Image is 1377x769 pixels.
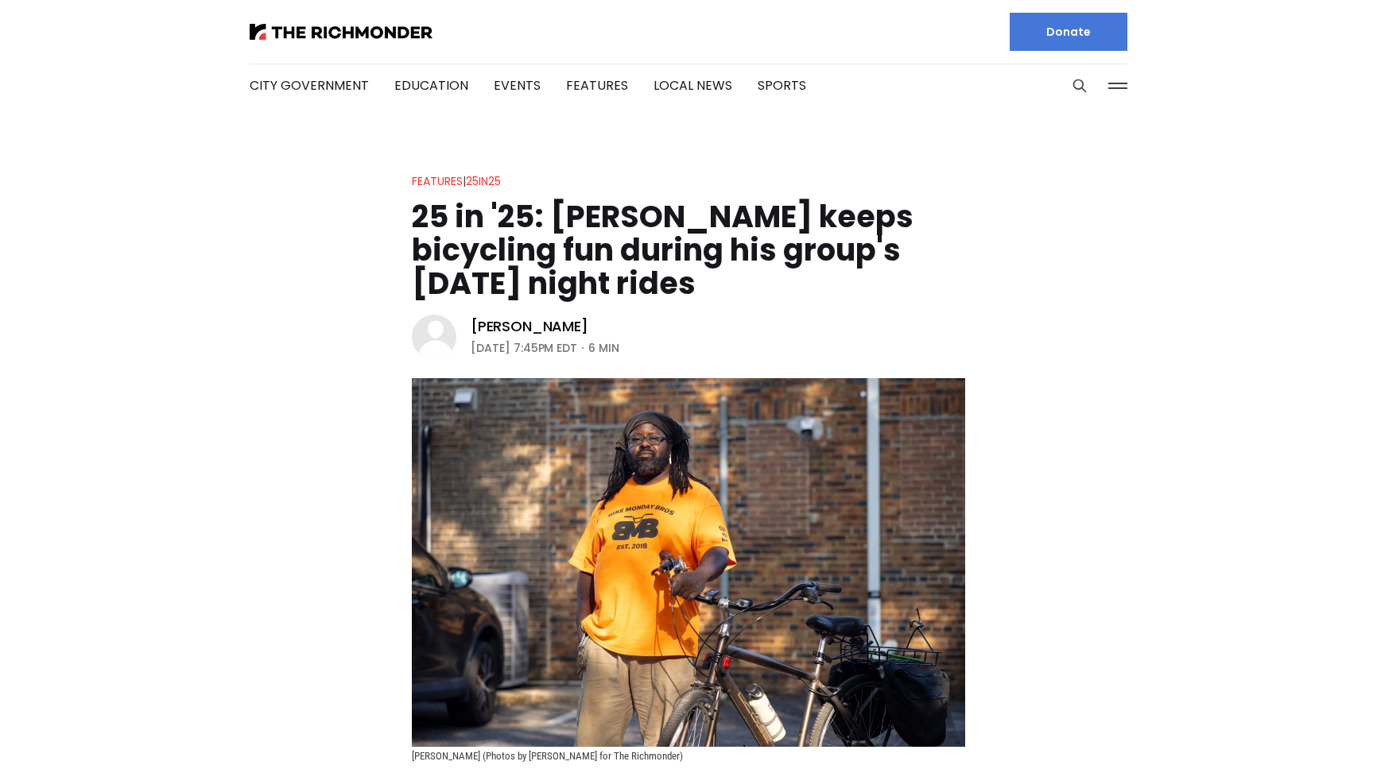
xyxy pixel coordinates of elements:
[412,173,463,189] a: Features
[1068,74,1092,98] button: Search this site
[758,76,806,95] a: Sports
[412,750,683,762] span: [PERSON_NAME] (Photos by [PERSON_NAME] for The Richmonder)
[412,172,501,191] div: |
[471,338,577,357] time: [DATE] 7:45PM EDT
[394,76,468,95] a: Education
[566,76,628,95] a: Features
[466,173,501,189] a: 25in25
[1010,13,1127,51] a: Donate
[494,76,541,95] a: Events
[250,24,432,40] img: The Richmonder
[412,200,965,300] h1: 25 in '25: [PERSON_NAME] keeps bicycling fun during his group's [DATE] night rides
[1243,691,1377,769] iframe: portal-trigger
[412,378,965,747] img: 25 in '25: Keith Ramsey keeps bicycling fun during his group's Monday night rides
[471,317,588,336] a: [PERSON_NAME]
[250,76,369,95] a: City Government
[654,76,732,95] a: Local News
[588,338,619,357] span: 6 min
